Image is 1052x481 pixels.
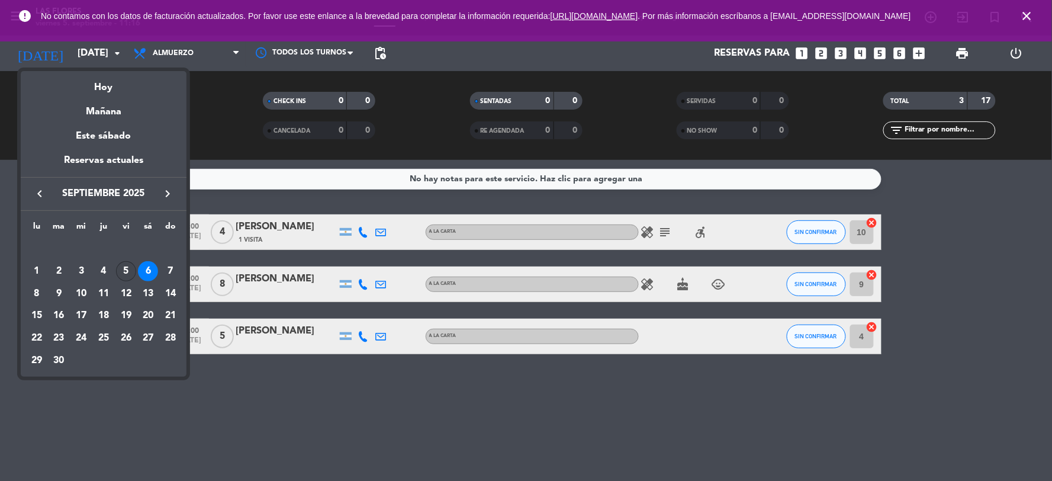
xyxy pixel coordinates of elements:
[27,284,47,304] div: 8
[21,71,186,95] div: Hoy
[115,283,137,305] td: 12 de septiembre de 2025
[50,186,157,201] span: septiembre 2025
[33,187,47,201] i: keyboard_arrow_left
[137,283,160,305] td: 13 de septiembre de 2025
[94,306,114,326] div: 18
[27,328,47,348] div: 22
[116,306,136,326] div: 19
[138,328,158,348] div: 27
[25,220,48,238] th: lunes
[115,220,137,238] th: viernes
[49,284,69,304] div: 9
[70,327,92,349] td: 24 de septiembre de 2025
[70,304,92,327] td: 17 de septiembre de 2025
[115,327,137,349] td: 26 de septiembre de 2025
[137,304,160,327] td: 20 de septiembre de 2025
[21,120,186,153] div: Este sábado
[92,283,115,305] td: 11 de septiembre de 2025
[48,260,70,283] td: 2 de septiembre de 2025
[160,306,181,326] div: 21
[27,306,47,326] div: 15
[159,327,182,349] td: 28 de septiembre de 2025
[92,260,115,283] td: 4 de septiembre de 2025
[21,95,186,120] div: Mañana
[94,261,114,281] div: 4
[138,261,158,281] div: 6
[48,304,70,327] td: 16 de septiembre de 2025
[94,328,114,348] div: 25
[138,284,158,304] div: 13
[48,327,70,349] td: 23 de septiembre de 2025
[27,351,47,371] div: 29
[49,306,69,326] div: 16
[71,306,91,326] div: 17
[25,304,48,327] td: 15 de septiembre de 2025
[25,327,48,349] td: 22 de septiembre de 2025
[92,327,115,349] td: 25 de septiembre de 2025
[29,186,50,201] button: keyboard_arrow_left
[70,260,92,283] td: 3 de septiembre de 2025
[116,284,136,304] div: 12
[25,238,182,260] td: SEP.
[159,304,182,327] td: 21 de septiembre de 2025
[137,260,160,283] td: 6 de septiembre de 2025
[25,260,48,283] td: 1 de septiembre de 2025
[160,187,175,201] i: keyboard_arrow_right
[115,304,137,327] td: 19 de septiembre de 2025
[115,260,137,283] td: 5 de septiembre de 2025
[70,220,92,238] th: miércoles
[159,220,182,238] th: domingo
[48,283,70,305] td: 9 de septiembre de 2025
[138,306,158,326] div: 20
[25,349,48,372] td: 29 de septiembre de 2025
[160,261,181,281] div: 7
[160,284,181,304] div: 14
[71,284,91,304] div: 10
[49,351,69,371] div: 30
[27,261,47,281] div: 1
[71,261,91,281] div: 3
[116,328,136,348] div: 26
[157,186,178,201] button: keyboard_arrow_right
[116,261,136,281] div: 5
[71,328,91,348] div: 24
[137,220,160,238] th: sábado
[21,153,186,177] div: Reservas actuales
[92,304,115,327] td: 18 de septiembre de 2025
[159,260,182,283] td: 7 de septiembre de 2025
[49,328,69,348] div: 23
[48,349,70,372] td: 30 de septiembre de 2025
[48,220,70,238] th: martes
[49,261,69,281] div: 2
[25,283,48,305] td: 8 de septiembre de 2025
[159,283,182,305] td: 14 de septiembre de 2025
[92,220,115,238] th: jueves
[137,327,160,349] td: 27 de septiembre de 2025
[94,284,114,304] div: 11
[70,283,92,305] td: 10 de septiembre de 2025
[160,328,181,348] div: 28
